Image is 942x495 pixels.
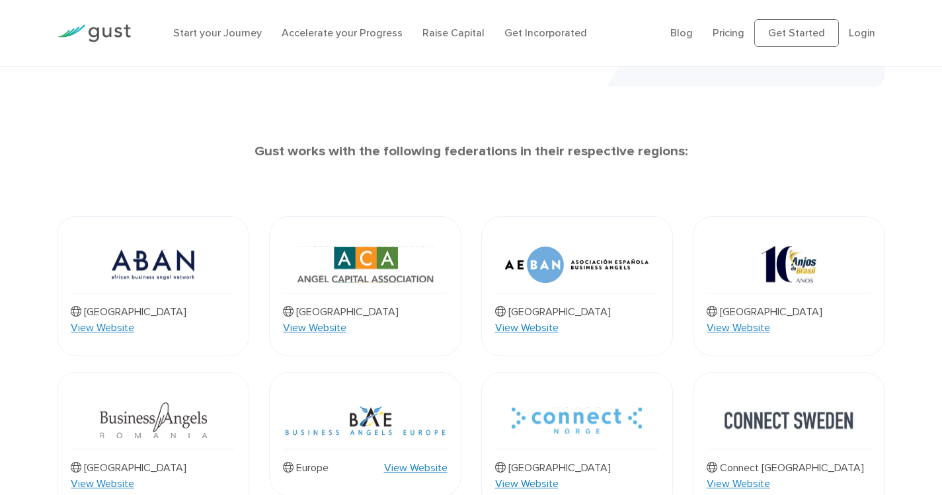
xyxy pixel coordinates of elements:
a: Get Started [754,19,839,47]
img: Aeban [505,237,648,293]
p: [GEOGRAPHIC_DATA] [71,460,186,476]
a: View Website [495,476,559,492]
img: 10 Anjo [761,237,817,293]
img: Gust Logo [57,24,131,42]
p: [GEOGRAPHIC_DATA] [283,304,399,320]
img: Aban [112,237,194,293]
img: Connect [512,393,642,449]
p: Europe [283,460,329,476]
p: [GEOGRAPHIC_DATA] [495,460,611,476]
a: View Website [707,320,770,336]
a: Get Incorporated [504,26,587,39]
a: Blog [670,26,693,39]
a: View Website [71,476,134,492]
img: Business Angels [100,393,207,449]
a: View Website [384,460,448,476]
img: Aca [297,237,434,293]
p: [GEOGRAPHIC_DATA] [495,304,611,320]
a: Login [849,26,875,39]
p: Connect [GEOGRAPHIC_DATA] [707,460,864,476]
p: [GEOGRAPHIC_DATA] [71,304,186,320]
img: Connect Sweden [723,393,854,449]
a: Pricing [713,26,744,39]
a: View Website [71,320,134,336]
a: Raise Capital [422,26,485,39]
a: Start your Journey [173,26,262,39]
p: [GEOGRAPHIC_DATA] [707,304,822,320]
strong: Gust works with the following federations in their respective regions: [255,143,688,159]
a: View Website [495,320,559,336]
a: Accelerate your Progress [282,26,403,39]
img: Bae [283,393,448,449]
a: View Website [707,476,770,492]
a: View Website [283,320,346,336]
